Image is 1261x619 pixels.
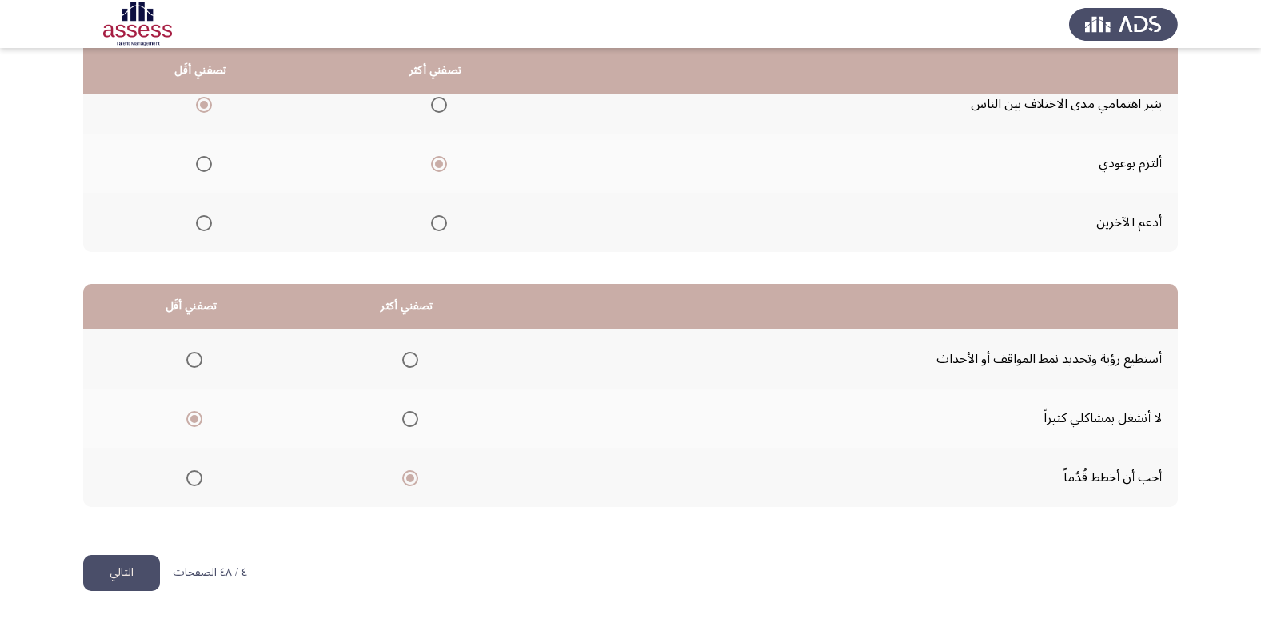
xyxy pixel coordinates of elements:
mat-radio-group: Select an option [425,150,447,177]
td: أحب أن أخطط قُدُماً [515,448,1178,507]
img: Assess Talent Management logo [1069,2,1178,46]
p: ٤ / ٤٨ الصفحات [173,566,247,580]
mat-radio-group: Select an option [396,345,418,373]
mat-radio-group: Select an option [425,90,447,118]
mat-radio-group: Select an option [425,209,447,236]
td: لا أنشغل بمشاكلي كثيراً [515,389,1178,448]
mat-radio-group: Select an option [180,464,202,491]
img: Assessment logo of OCM R1 ASSESS [83,2,192,46]
mat-radio-group: Select an option [396,464,418,491]
mat-radio-group: Select an option [190,209,212,236]
th: تصفني أكثر [299,284,515,329]
th: تصفني أكثر [318,48,553,94]
mat-radio-group: Select an option [190,150,212,177]
mat-radio-group: Select an option [190,90,212,118]
mat-radio-group: Select an option [180,345,202,373]
mat-radio-group: Select an option [396,405,418,432]
th: تصفني أقَل [83,284,299,329]
mat-radio-group: Select an option [180,405,202,432]
td: أستطيع رؤية وتحديد نمط المواقف أو الأحداث [515,329,1178,389]
td: ألتزم بوعودي [553,134,1178,193]
td: أدعم الآخرين [553,193,1178,252]
button: load next page [83,555,160,591]
th: تصفني أقَل [83,48,318,94]
td: يثير اهتمامي مدى الاختلاف بين الناس [553,74,1178,134]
